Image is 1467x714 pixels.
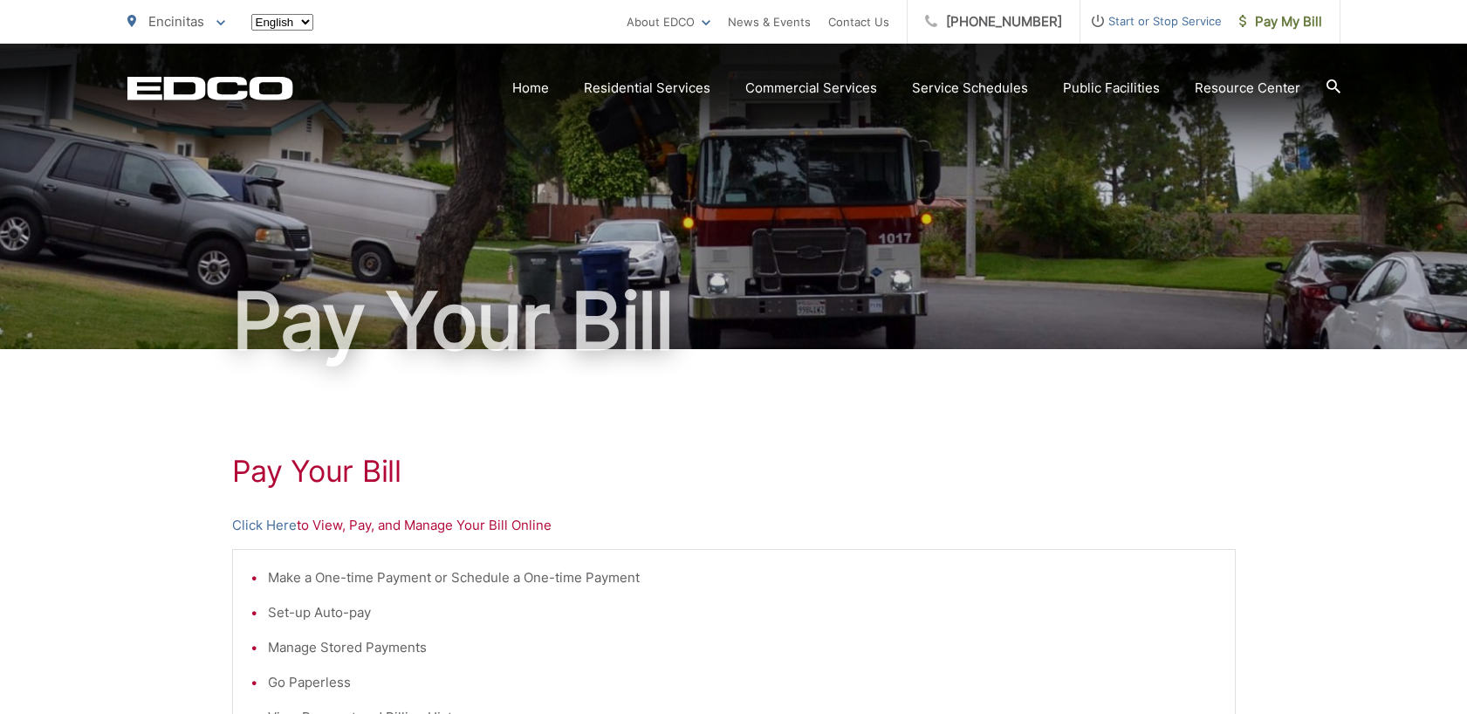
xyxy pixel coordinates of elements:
[584,78,710,99] a: Residential Services
[148,13,204,30] span: Encinitas
[1195,78,1300,99] a: Resource Center
[232,515,297,536] a: Click Here
[828,11,889,32] a: Contact Us
[512,78,549,99] a: Home
[627,11,710,32] a: About EDCO
[232,515,1236,536] p: to View, Pay, and Manage Your Bill Online
[1063,78,1160,99] a: Public Facilities
[745,78,877,99] a: Commercial Services
[232,454,1236,489] h1: Pay Your Bill
[127,278,1340,365] h1: Pay Your Bill
[268,567,1217,588] li: Make a One-time Payment or Schedule a One-time Payment
[268,637,1217,658] li: Manage Stored Payments
[728,11,811,32] a: News & Events
[268,672,1217,693] li: Go Paperless
[1239,11,1322,32] span: Pay My Bill
[268,602,1217,623] li: Set-up Auto-pay
[912,78,1028,99] a: Service Schedules
[127,76,293,100] a: EDCD logo. Return to the homepage.
[251,14,313,31] select: Select a language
